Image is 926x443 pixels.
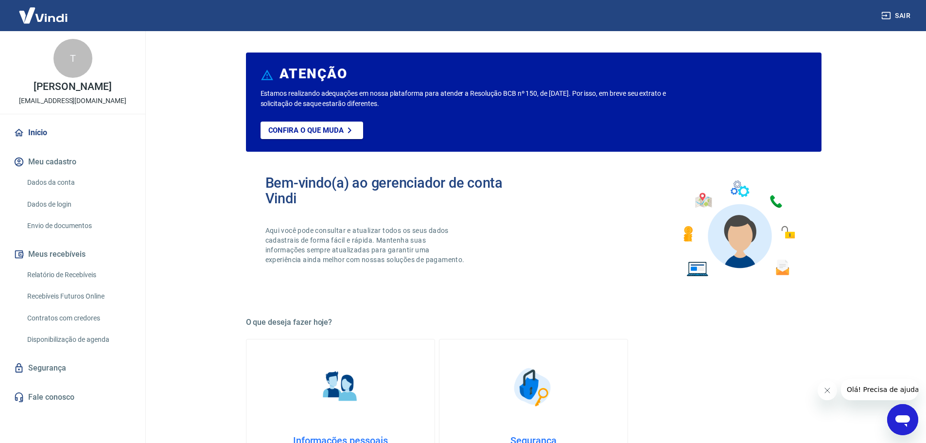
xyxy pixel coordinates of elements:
[261,89,698,109] p: Estamos realizando adequações em nossa plataforma para atender a Resolução BCB nº 150, de [DATE]....
[23,173,134,193] a: Dados da conta
[675,175,802,283] img: Imagem de um avatar masculino com diversos icones exemplificando as funcionalidades do gerenciado...
[12,357,134,379] a: Segurança
[246,318,821,327] h5: O que deseja fazer hoje?
[23,330,134,350] a: Disponibilização de agenda
[280,69,347,79] h6: ATENÇÃO
[12,122,134,143] a: Início
[12,0,75,30] img: Vindi
[23,216,134,236] a: Envio de documentos
[6,7,82,15] span: Olá! Precisa de ajuda?
[53,39,92,78] div: T
[23,286,134,306] a: Recebíveis Futuros Online
[12,244,134,265] button: Meus recebíveis
[12,387,134,408] a: Fale conosco
[19,96,126,106] p: [EMAIL_ADDRESS][DOMAIN_NAME]
[268,126,344,135] p: Confira o que muda
[265,226,467,265] p: Aqui você pode consultar e atualizar todos os seus dados cadastrais de forma fácil e rápida. Mant...
[841,379,918,400] iframe: Mensagem da empresa
[316,363,365,411] img: Informações pessoais
[261,122,363,139] a: Confira o que muda
[23,195,134,214] a: Dados de login
[23,265,134,285] a: Relatório de Recebíveis
[887,404,918,435] iframe: Botão para abrir a janela de mensagens
[879,7,914,25] button: Sair
[12,151,134,173] button: Meu cadastro
[34,82,111,92] p: [PERSON_NAME]
[509,363,558,411] img: Segurança
[818,381,837,400] iframe: Fechar mensagem
[23,308,134,328] a: Contratos com credores
[265,175,534,206] h2: Bem-vindo(a) ao gerenciador de conta Vindi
